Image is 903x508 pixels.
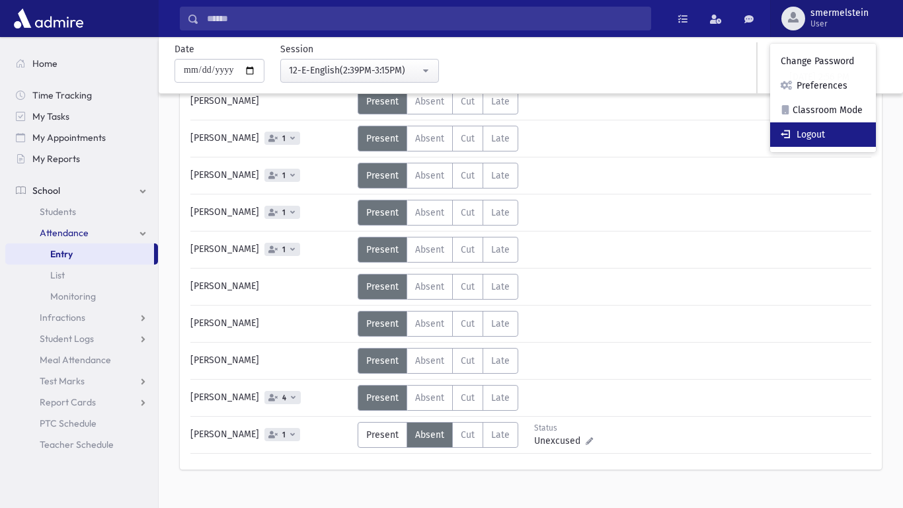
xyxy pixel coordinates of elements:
span: Attendance [40,227,89,239]
label: Session [280,42,313,56]
a: School [5,180,158,201]
div: AttTypes [358,422,518,448]
span: Unexcused [534,434,586,448]
span: Absent [415,170,444,181]
div: [PERSON_NAME] [184,348,358,374]
span: 4 [280,394,289,402]
span: Absent [415,392,444,403]
span: Late [491,429,510,441]
a: My Reports [5,148,158,169]
span: Cut [461,392,475,403]
div: [PERSON_NAME] [184,385,358,411]
span: 1 [280,208,288,217]
a: Meal Attendance [5,349,158,370]
span: Late [491,133,510,144]
div: AttTypes [358,163,518,189]
div: [PERSON_NAME] [184,237,358,263]
span: User [810,19,869,29]
span: 1 [280,171,288,180]
span: Teacher Schedule [40,439,114,450]
a: Report Cards [5,392,158,413]
span: Cut [461,207,475,218]
span: 1 [280,134,288,143]
span: Late [491,281,510,292]
span: Late [491,244,510,255]
span: Absent [415,207,444,218]
span: Present [366,244,399,255]
span: Absent [415,244,444,255]
span: Cut [461,244,475,255]
a: Teacher Schedule [5,434,158,455]
span: Cut [461,429,475,441]
span: Cut [461,133,475,144]
a: Entry [5,243,154,265]
span: Absent [415,318,444,329]
span: 1 [280,245,288,254]
a: My Appointments [5,127,158,148]
div: AttTypes [358,200,518,226]
input: Search [199,7,650,30]
span: Home [32,58,58,69]
span: My Tasks [32,110,69,122]
span: Time Tracking [32,89,92,101]
div: [PERSON_NAME] [184,200,358,226]
span: Late [491,170,510,181]
span: Cut [461,355,475,366]
span: Present [366,133,399,144]
span: Students [40,206,76,218]
a: Classroom Mode [770,98,876,122]
span: Present [366,170,399,181]
span: Late [491,207,510,218]
a: Infractions [5,307,158,328]
div: AttTypes [358,89,518,114]
span: Cut [461,170,475,181]
a: List [5,265,158,286]
a: Students [5,201,158,222]
a: Time Tracking [5,85,158,106]
div: AttTypes [358,348,518,374]
span: Absent [415,429,444,441]
span: Test Marks [40,375,85,387]
div: [PERSON_NAME] [184,311,358,337]
a: Monitoring [5,286,158,307]
a: Attendance [5,222,158,243]
span: Late [491,96,510,107]
div: AttTypes [358,237,518,263]
span: Present [366,429,399,441]
span: 1 [280,431,288,439]
span: smermelstein [810,8,869,19]
span: Infractions [40,312,85,323]
span: Entry [50,248,73,260]
a: Home [5,53,158,74]
span: Cut [461,281,475,292]
div: [PERSON_NAME] [184,126,358,151]
span: Report Cards [40,396,96,408]
img: AdmirePro [11,5,87,32]
div: Status [534,422,593,434]
a: Test Marks [5,370,158,392]
div: AttTypes [358,274,518,300]
a: My Tasks [5,106,158,127]
span: Absent [415,281,444,292]
div: AttTypes [358,126,518,151]
span: Absent [415,355,444,366]
span: Cut [461,318,475,329]
span: Present [366,355,399,366]
a: Preferences [770,73,876,98]
div: 12-E-English(2:39PM-3:15PM) [289,63,420,77]
a: Logout [770,122,876,147]
div: AttTypes [358,311,518,337]
span: Student Logs [40,333,94,345]
span: Present [366,318,399,329]
span: School [32,185,60,196]
span: Absent [415,133,444,144]
span: List [50,269,65,281]
div: [PERSON_NAME] [184,89,358,114]
button: 12-E-English(2:39PM-3:15PM) [280,59,439,83]
div: [PERSON_NAME] [184,422,358,448]
span: My Reports [32,153,80,165]
span: Monitoring [50,290,96,302]
span: Present [366,207,399,218]
a: PTC Schedule [5,413,158,434]
span: Meal Attendance [40,354,111,366]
